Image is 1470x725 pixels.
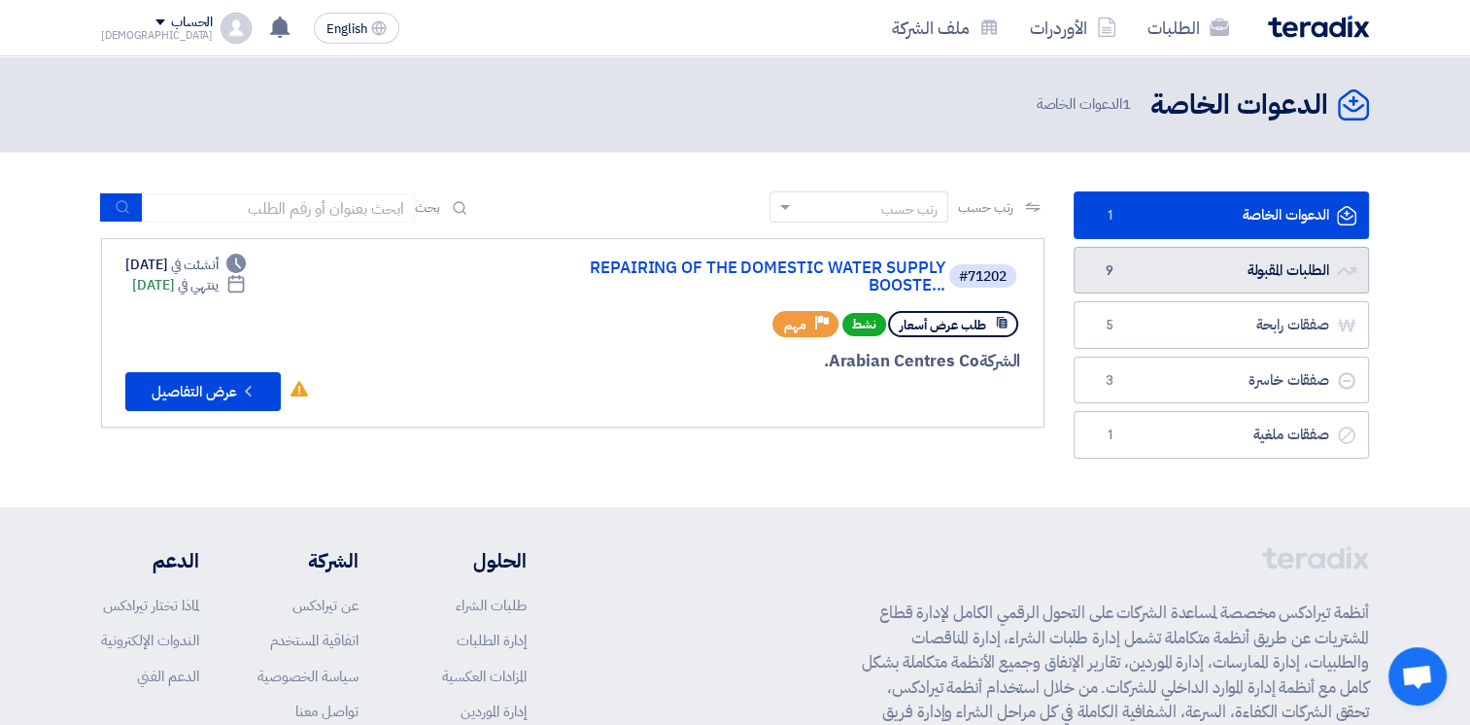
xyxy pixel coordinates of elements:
[314,13,399,44] button: English
[1074,191,1369,239] a: الدعوات الخاصة1
[1098,316,1121,335] span: 5
[292,595,359,616] a: عن تيرادكس
[1122,93,1131,115] span: 1
[1098,261,1121,281] span: 9
[1036,93,1135,116] span: الدعوات الخاصة
[1388,647,1447,706] a: Open chat
[171,15,213,31] div: الحساب
[417,546,527,575] li: الحلول
[442,666,527,687] a: المزادات العكسية
[103,595,199,616] a: لماذا تختار تيرادكس
[257,546,359,575] li: الشركة
[1074,357,1369,404] a: صفقات خاسرة3
[1098,426,1121,445] span: 1
[876,5,1014,51] a: ملف الشركة
[900,316,986,334] span: طلب عرض أسعار
[1074,247,1369,294] a: الطلبات المقبولة9
[1150,86,1328,124] h2: الدعوات الخاصة
[270,630,359,651] a: اتفاقية المستخدم
[125,255,246,275] div: [DATE]
[1074,411,1369,459] a: صفقات ملغية1
[958,197,1013,218] span: رتب حسب
[457,630,527,651] a: إدارة الطلبات
[1098,206,1121,225] span: 1
[221,13,252,44] img: profile_test.png
[132,275,246,295] div: [DATE]
[143,193,415,223] input: ابحث بعنوان أو رقم الطلب
[101,630,199,651] a: الندوات الإلكترونية
[842,313,886,336] span: نشط
[1268,16,1369,38] img: Teradix logo
[456,595,527,616] a: طلبات الشراء
[553,349,1020,374] div: Arabian Centres Co.
[415,197,440,218] span: بحث
[1132,5,1245,51] a: الطلبات
[959,270,1007,284] div: #71202
[178,275,218,295] span: ينتهي في
[1014,5,1132,51] a: الأوردرات
[171,255,218,275] span: أنشئت في
[101,546,199,575] li: الدعم
[979,349,1021,373] span: الشركة
[295,701,359,722] a: تواصل معنا
[557,259,945,294] a: REPAIRING OF THE DOMESTIC WATER SUPPLY BOOSTE...
[881,199,938,220] div: رتب حسب
[784,316,806,334] span: مهم
[125,372,281,411] button: عرض التفاصيل
[257,666,359,687] a: سياسة الخصوصية
[461,701,527,722] a: إدارة الموردين
[1098,371,1121,391] span: 3
[326,22,367,36] span: English
[101,30,213,41] div: [DEMOGRAPHIC_DATA]
[1074,301,1369,349] a: صفقات رابحة5
[137,666,199,687] a: الدعم الفني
